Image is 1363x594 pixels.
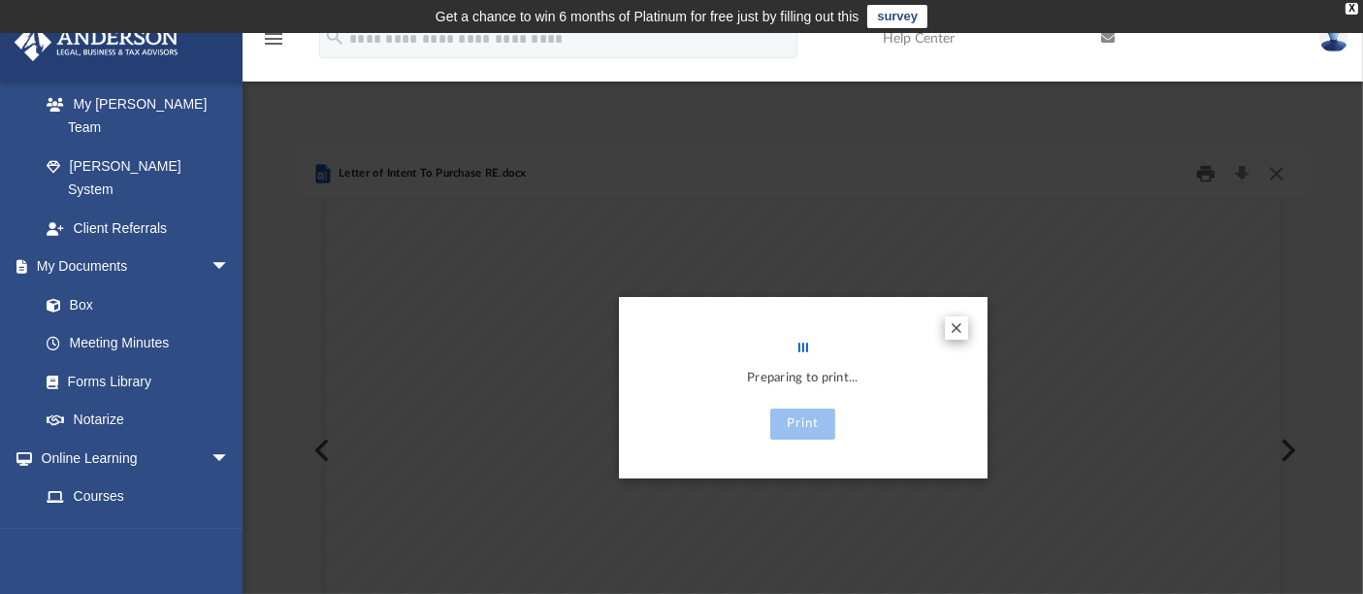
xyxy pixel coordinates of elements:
a: Client Referrals [27,209,249,247]
img: User Pic [1319,24,1348,52]
a: My Documentsarrow_drop_down [14,247,249,286]
a: menu [262,37,285,50]
img: Anderson Advisors Platinum Portal [9,23,184,61]
a: Notarize [27,401,249,440]
a: Meeting Minutes [27,324,249,363]
button: Print [770,409,835,440]
span: arrow_drop_down [211,439,249,478]
a: Forms Library [27,362,240,401]
i: menu [262,27,285,50]
a: survey [867,5,927,28]
a: [PERSON_NAME] System [27,147,249,209]
div: Get a chance to win 6 months of Platinum for free just by filling out this [436,5,860,28]
a: Online Learningarrow_drop_down [14,439,249,478]
a: My [PERSON_NAME] Team [27,84,240,147]
a: Courses [27,478,249,516]
span: arrow_drop_down [211,247,249,287]
i: search [324,26,345,48]
p: Preparing to print... [638,368,968,390]
a: Video Training [27,515,240,554]
div: close [1346,3,1358,15]
a: Box [27,285,240,324]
